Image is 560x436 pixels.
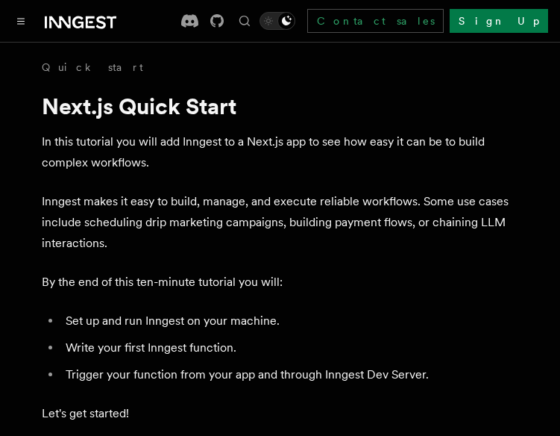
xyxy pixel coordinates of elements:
[42,191,519,254] p: Inngest makes it easy to build, manage, and execute reliable workflows. Some use cases include sc...
[307,9,444,33] a: Contact sales
[42,93,519,119] h1: Next.js Quick Start
[61,337,519,358] li: Write your first Inngest function.
[450,9,548,33] a: Sign Up
[12,12,30,30] button: Toggle navigation
[42,131,519,173] p: In this tutorial you will add Inngest to a Next.js app to see how easy it can be to build complex...
[259,12,295,30] button: Toggle dark mode
[42,403,519,424] p: Let's get started!
[61,364,519,385] li: Trigger your function from your app and through Inngest Dev Server.
[42,60,143,75] a: Quick start
[42,272,519,293] p: By the end of this ten-minute tutorial you will:
[61,311,519,331] li: Set up and run Inngest on your machine.
[236,12,254,30] button: Find something...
